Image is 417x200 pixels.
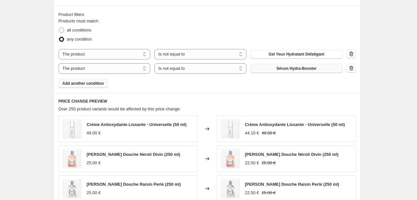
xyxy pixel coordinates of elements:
button: Sérum Hydra-Booster [251,64,343,73]
img: 02-CremeUni-1SA-pack_80x.jpg [220,119,240,139]
span: Add another condition [62,81,104,86]
strike: 25.00 € [262,160,276,166]
h6: PRICE CHANGE PREVIEW [59,99,356,104]
button: Gel Yeux Hydratant Défatigant [251,50,343,59]
span: Sérum Hydra-Booster [276,66,317,71]
img: Neroli_80x.jpg [62,149,82,169]
span: Over 250 product variants would be affected by this price change: [59,106,181,111]
span: Crème Antioxydante Lissante - Universelle (50 ml) [245,122,345,127]
img: Raisin_80x.jpg [62,179,82,198]
div: 22.50 € [245,190,259,196]
span: [PERSON_NAME] Douche Raisin Perlé (250 ml) [87,182,181,187]
span: [PERSON_NAME] Douche Néroli Divin (250 ml) [245,152,339,157]
strike: 25.00 € [262,190,276,196]
div: 25.00 € [87,160,101,166]
div: 49.00 € [87,130,101,136]
span: Crème Antioxydante Lissante - Universelle (50 ml) [87,122,187,127]
div: Product filters [59,11,356,18]
img: 02-CremeUni-1SA-pack_80x.jpg [62,119,82,139]
span: [PERSON_NAME] Douche Raisin Perlé (250 ml) [245,182,339,187]
span: [PERSON_NAME] Douche Néroli Divin (250 ml) [87,152,180,157]
div: 25.00 € [87,190,101,196]
div: 44.10 € [245,130,259,136]
button: Add another condition [59,79,108,88]
div: 22.50 € [245,160,259,166]
span: any condition [67,37,92,42]
img: Neroli_80x.jpg [220,149,240,169]
img: Raisin_80x.jpg [220,179,240,198]
span: all conditions [67,28,91,32]
strike: 49.00 € [262,130,276,136]
span: Gel Yeux Hydratant Défatigant [269,52,324,57]
span: Products must match: [59,19,99,23]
